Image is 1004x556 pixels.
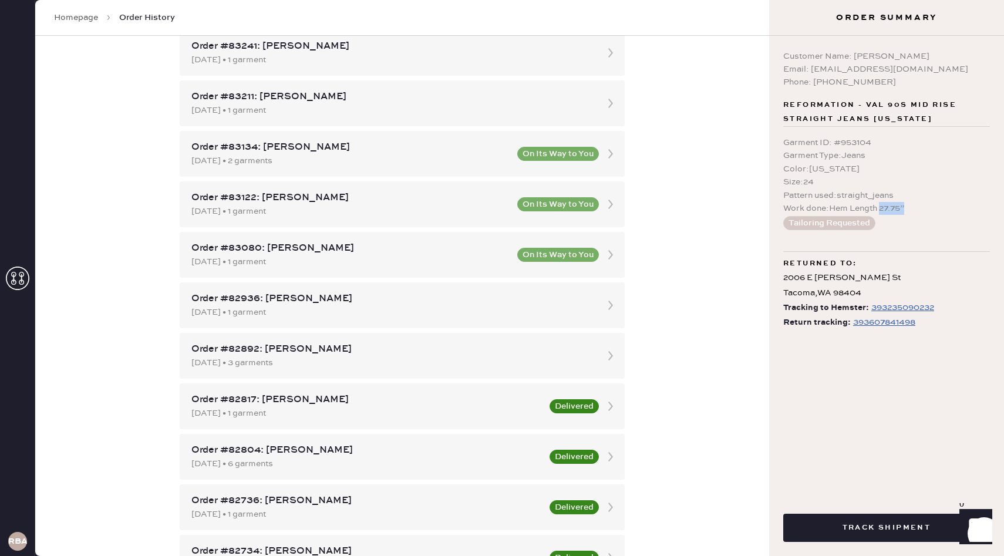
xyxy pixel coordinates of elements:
[191,255,510,268] div: [DATE] • 1 garment
[783,136,990,149] div: Garment ID : # 953104
[191,154,510,167] div: [DATE] • 2 garments
[869,301,934,315] a: 393235090232
[517,197,599,211] button: On Its Way to You
[191,53,592,66] div: [DATE] • 1 garment
[783,176,990,188] div: Size : 24
[783,216,875,230] button: Tailoring Requested
[191,90,592,104] div: Order #83211: [PERSON_NAME]
[783,50,990,63] div: Customer Name: [PERSON_NAME]
[191,140,510,154] div: Order #83134: [PERSON_NAME]
[783,521,990,533] a: Track Shipment
[783,76,990,89] div: Phone: [PHONE_NUMBER]
[191,508,543,521] div: [DATE] • 1 garment
[783,301,869,315] span: Tracking to Hemster:
[191,494,543,508] div: Order #82736: [PERSON_NAME]
[783,315,851,330] span: Return tracking:
[769,12,1004,23] h3: Order Summary
[851,315,915,330] a: 393607841498
[550,500,599,514] button: Delivered
[550,399,599,413] button: Delivered
[783,163,990,176] div: Color : [US_STATE]
[783,202,990,215] div: Work done : Hem Length 27.75”
[517,147,599,161] button: On Its Way to You
[517,248,599,262] button: On Its Way to You
[191,356,592,369] div: [DATE] • 3 garments
[191,292,592,306] div: Order #82936: [PERSON_NAME]
[783,271,990,300] div: 2006 E [PERSON_NAME] St Tacoma , WA 98404
[853,315,915,329] div: https://www.fedex.com/apps/fedextrack/?tracknumbers=393607841498&cntry_code=US
[191,306,592,319] div: [DATE] • 1 garment
[783,63,990,76] div: Email: [EMAIL_ADDRESS][DOMAIN_NAME]
[550,450,599,464] button: Delivered
[54,12,98,23] a: Homepage
[191,39,592,53] div: Order #83241: [PERSON_NAME]
[191,457,543,470] div: [DATE] • 6 garments
[191,241,510,255] div: Order #83080: [PERSON_NAME]
[783,257,857,271] span: Returned to:
[783,149,990,162] div: Garment Type : Jeans
[191,205,510,218] div: [DATE] • 1 garment
[191,443,543,457] div: Order #82804: [PERSON_NAME]
[191,407,543,420] div: [DATE] • 1 garment
[948,503,999,554] iframe: Front Chat
[191,104,592,117] div: [DATE] • 1 garment
[8,537,27,545] h3: RBA
[783,98,990,126] span: Reformation - Val 90s Mid Rise Straight Jeans [US_STATE]
[191,191,510,205] div: Order #83122: [PERSON_NAME]
[191,393,543,407] div: Order #82817: [PERSON_NAME]
[191,342,592,356] div: Order #82892: [PERSON_NAME]
[783,189,990,202] div: Pattern used : straight_jeans
[783,514,990,542] button: Track Shipment
[119,12,175,23] span: Order History
[871,301,934,315] div: https://www.fedex.com/apps/fedextrack/?tracknumbers=393235090232&cntry_code=US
